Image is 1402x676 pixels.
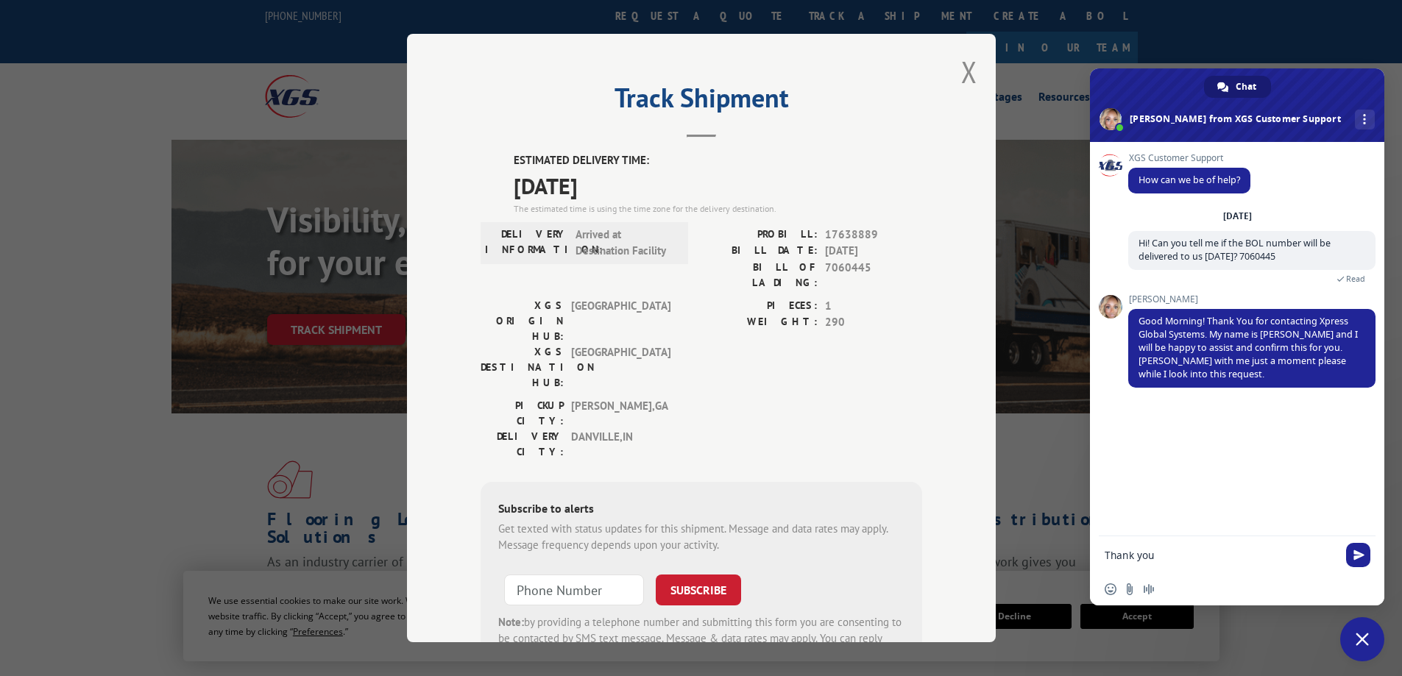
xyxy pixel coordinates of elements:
[514,202,922,216] div: The estimated time is using the time zone for the delivery destination.
[1346,274,1365,284] span: Read
[498,499,904,521] div: Subscribe to alerts
[1105,583,1116,595] span: Insert an emoji
[1346,543,1370,567] span: Send
[481,298,564,344] label: XGS ORIGIN HUB:
[504,574,644,605] input: Phone Number
[701,227,818,243] label: PROBILL:
[656,574,741,605] button: SUBSCRIBE
[1139,237,1331,263] span: Hi! Can you tell me if the BOL number will be delivered to us [DATE]? 7060445
[571,398,670,429] span: [PERSON_NAME] , GA
[571,429,670,460] span: DANVILLE , IN
[481,88,922,115] h2: Track Shipment
[481,429,564,460] label: DELIVERY CITY:
[825,260,922,291] span: 7060445
[1236,76,1256,98] span: Chat
[961,52,977,91] button: Close modal
[1204,76,1271,98] div: Chat
[481,344,564,391] label: XGS DESTINATION HUB:
[825,298,922,315] span: 1
[1223,212,1252,221] div: [DATE]
[825,227,922,243] span: 17638889
[1143,583,1155,595] span: Audio message
[571,344,670,391] span: [GEOGRAPHIC_DATA]
[701,314,818,331] label: WEIGHT:
[481,398,564,429] label: PICKUP CITY:
[498,615,524,629] strong: Note:
[1340,617,1384,661] div: Close chat
[701,260,818,291] label: BILL OF LADING:
[1355,110,1375,129] div: More channels
[1124,583,1136,595] span: Send a file
[576,227,675,260] span: Arrived at Destination Facility
[701,243,818,260] label: BILL DATE:
[701,298,818,315] label: PIECES:
[825,243,922,260] span: [DATE]
[485,227,568,260] label: DELIVERY INFORMATION:
[1128,294,1376,305] span: [PERSON_NAME]
[514,152,922,169] label: ESTIMATED DELIVERY TIME:
[498,521,904,554] div: Get texted with status updates for this shipment. Message and data rates may apply. Message frequ...
[1139,315,1358,380] span: Good Morning! Thank You for contacting Xpress Global Systems. My name is [PERSON_NAME] and I will...
[498,614,904,664] div: by providing a telephone number and submitting this form you are consenting to be contacted by SM...
[825,314,922,331] span: 290
[571,298,670,344] span: [GEOGRAPHIC_DATA]
[1105,549,1337,562] textarea: Compose your message...
[1128,153,1250,163] span: XGS Customer Support
[1139,174,1240,186] span: How can we be of help?
[514,169,922,202] span: [DATE]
